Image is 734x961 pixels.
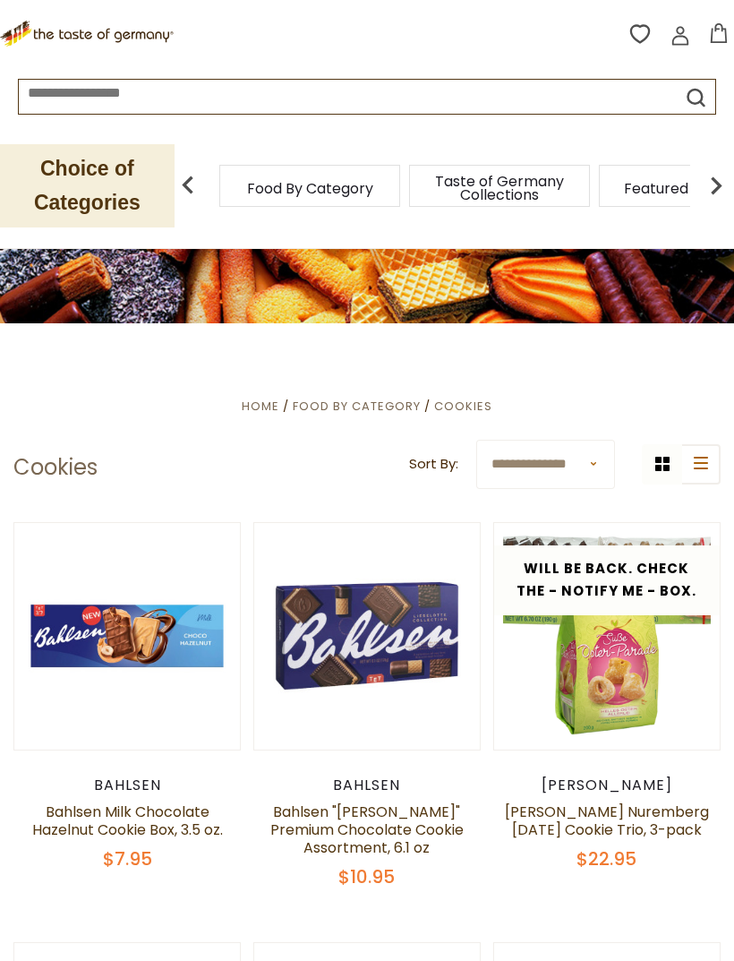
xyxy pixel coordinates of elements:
a: Bahlsen Milk Chocolate Hazelnut Cookie Box, 3.5 oz. [32,802,223,840]
span: $7.95 [103,846,152,871]
h1: Cookies [13,454,98,481]
div: Bahlsen [253,777,481,794]
span: $10.95 [338,864,395,889]
img: Bahlsen Milk Chocolate Hazelnut Cookie Box [14,523,240,749]
a: Cookies [434,398,492,415]
img: Bahlsen Liesoelotte Premium Chocolate Cookie Assortment [254,523,480,749]
div: Bahlsen [13,777,241,794]
a: [PERSON_NAME] Nuremberg [DATE] Cookie Trio, 3-pack [505,802,709,840]
img: next arrow [698,167,734,203]
a: Home [242,398,279,415]
div: [PERSON_NAME] [493,777,721,794]
a: Food By Category [247,182,373,195]
a: Bahlsen "[PERSON_NAME]" Premium Chocolate Cookie Assortment, 6.1 oz [270,802,464,858]
img: previous arrow [170,167,206,203]
a: Taste of Germany Collections [428,175,571,202]
span: $22.95 [576,846,636,871]
img: Wicklein Nuremberg Easter Cookie Trio, 3-pack [494,523,720,749]
label: Sort By: [409,453,458,476]
a: Food By Category [293,398,421,415]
